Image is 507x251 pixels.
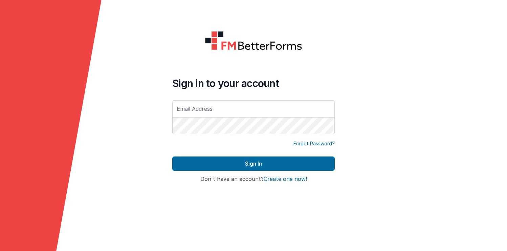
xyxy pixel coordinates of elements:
[172,77,335,89] h4: Sign in to your account
[172,176,335,182] h4: Don't have an account?
[172,100,335,117] input: Email Address
[264,176,307,182] button: Create one now!
[172,156,335,171] button: Sign In
[293,140,335,147] a: Forgot Password?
